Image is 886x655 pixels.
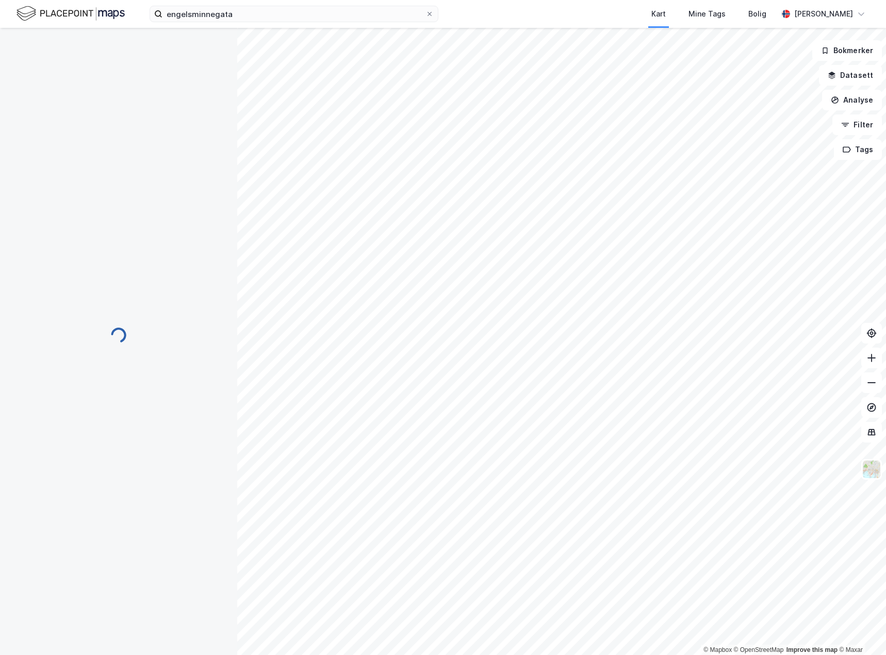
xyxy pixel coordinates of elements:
a: Mapbox [703,646,732,653]
button: Bokmerker [812,40,882,61]
div: Kontrollprogram for chat [834,605,886,655]
button: Datasett [819,65,882,86]
div: Bolig [748,8,766,20]
img: Z [862,460,881,479]
a: Improve this map [786,646,838,653]
img: spinner.a6d8c91a73a9ac5275cf975e30b51cfb.svg [110,327,127,343]
a: OpenStreetMap [734,646,784,653]
button: Filter [832,114,882,135]
div: [PERSON_NAME] [794,8,853,20]
img: logo.f888ab2527a4732fd821a326f86c7f29.svg [17,5,125,23]
iframe: Chat Widget [834,605,886,655]
div: Mine Tags [688,8,726,20]
input: Søk på adresse, matrikkel, gårdeiere, leietakere eller personer [162,6,425,22]
button: Analyse [822,90,882,110]
button: Tags [834,139,882,160]
div: Kart [651,8,666,20]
